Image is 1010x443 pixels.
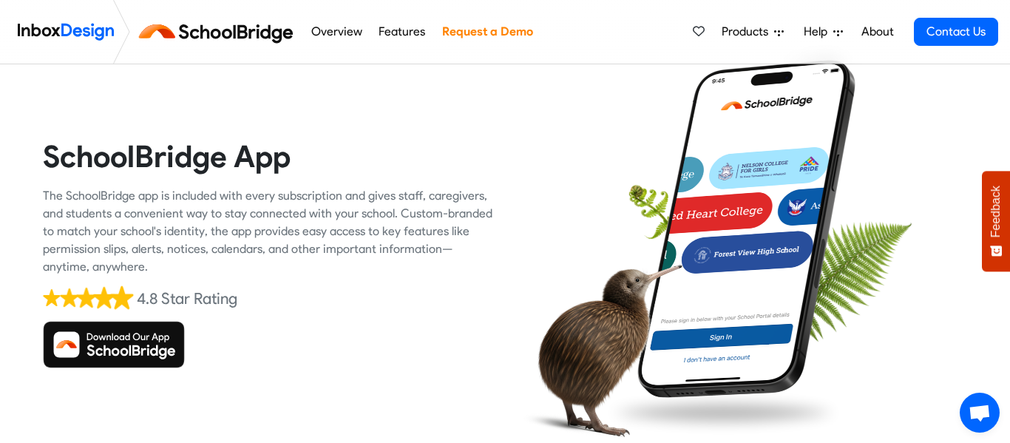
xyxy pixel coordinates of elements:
a: Contact Us [914,18,998,46]
img: shadow.png [602,386,844,439]
img: Download SchoolBridge App [43,321,185,368]
div: 4.8 Star Rating [137,288,237,310]
a: Overview [307,17,366,47]
button: Feedback - Show survey [982,171,1010,271]
a: Features [375,17,430,47]
img: phone.png [629,58,864,398]
a: Request a Demo [438,17,537,47]
heading: SchoolBridge App [43,138,494,175]
div: The SchoolBridge app is included with every subscription and gives staff, caregivers, and student... [43,187,494,276]
a: Help [798,17,849,47]
span: Feedback [989,186,1003,237]
span: Products [722,23,774,41]
a: Products [716,17,790,47]
a: Open chat [960,393,1000,433]
img: schoolbridge logo [136,14,302,50]
span: Help [804,23,833,41]
a: About [857,17,898,47]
